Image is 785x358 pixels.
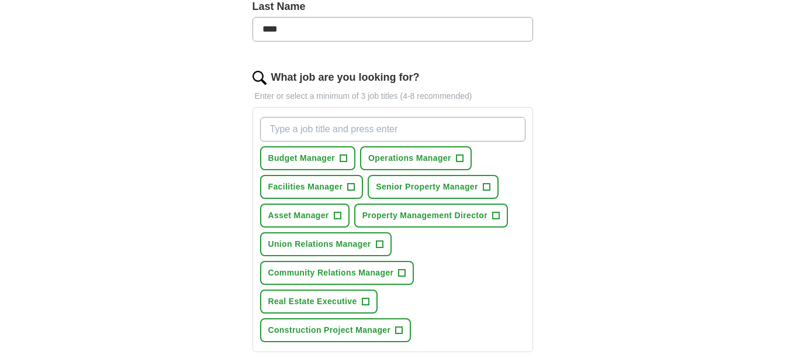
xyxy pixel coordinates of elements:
input: Type a job title and press enter [260,117,525,142]
span: Construction Project Manager [268,324,391,336]
span: Asset Manager [268,209,329,222]
button: Facilities Manager [260,175,364,199]
span: Community Relations Manager [268,267,394,279]
span: Union Relations Manager [268,238,371,250]
button: Union Relations Manager [260,232,392,256]
span: Property Management Director [362,209,487,222]
button: Asset Manager [260,204,350,228]
button: Property Management Director [354,204,508,228]
button: Senior Property Manager [368,175,499,199]
button: Community Relations Manager [260,261,414,285]
span: Budget Manager [268,152,336,164]
button: Operations Manager [360,146,472,170]
span: Real Estate Executive [268,295,357,308]
button: Construction Project Manager [260,318,411,342]
button: Real Estate Executive [260,290,378,314]
p: Enter or select a minimum of 3 job titles (4-8 recommended) [253,90,533,102]
label: What job are you looking for? [271,70,420,85]
img: search.png [253,71,267,85]
span: Facilities Manager [268,181,343,193]
span: Operations Manager [368,152,451,164]
button: Budget Manager [260,146,356,170]
span: Senior Property Manager [376,181,478,193]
